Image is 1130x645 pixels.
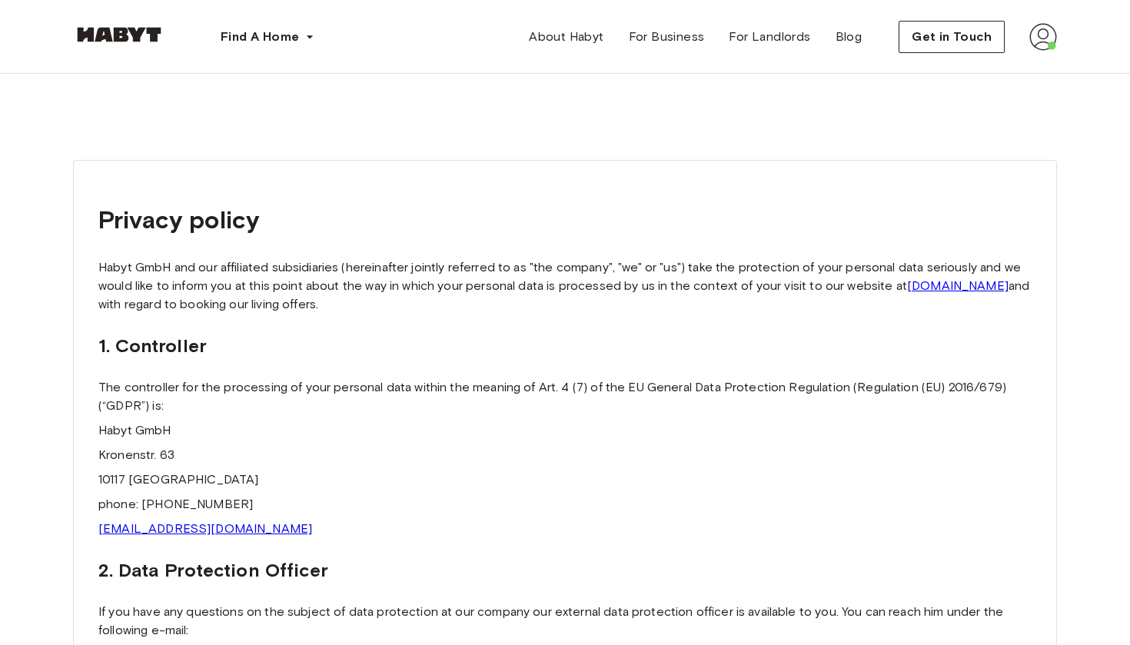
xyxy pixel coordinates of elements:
[98,258,1032,314] p: Habyt GmbH and our affiliated subsidiaries (hereinafter jointly referred to as "the company", "we...
[823,22,875,52] a: Blog
[98,557,1032,584] h2: 2. Data Protection Officer
[98,332,1032,360] h2: 1. Controller
[73,27,165,42] img: Habyt
[899,21,1005,53] button: Get in Touch
[98,603,1032,640] p: If you have any questions on the subject of data protection at our company our external data prot...
[1029,23,1057,51] img: avatar
[617,22,717,52] a: For Business
[907,278,1009,293] a: [DOMAIN_NAME]
[208,22,327,52] button: Find A Home
[98,204,259,234] strong: Privacy policy
[716,22,823,52] a: For Landlords
[98,495,1032,514] p: phone: [PHONE_NUMBER]
[98,470,1032,489] p: 10117 [GEOGRAPHIC_DATA]
[98,378,1032,415] p: The controller for the processing of your personal data within the meaning of Art. 4 (7) of the E...
[517,22,616,52] a: About Habyt
[221,28,299,46] span: Find A Home
[629,28,705,46] span: For Business
[729,28,810,46] span: For Landlords
[98,446,1032,464] p: Kronenstr. 63
[836,28,862,46] span: Blog
[98,421,1032,440] p: Habyt GmbH
[912,28,992,46] span: Get in Touch
[529,28,603,46] span: About Habyt
[98,521,312,536] a: [EMAIL_ADDRESS][DOMAIN_NAME]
